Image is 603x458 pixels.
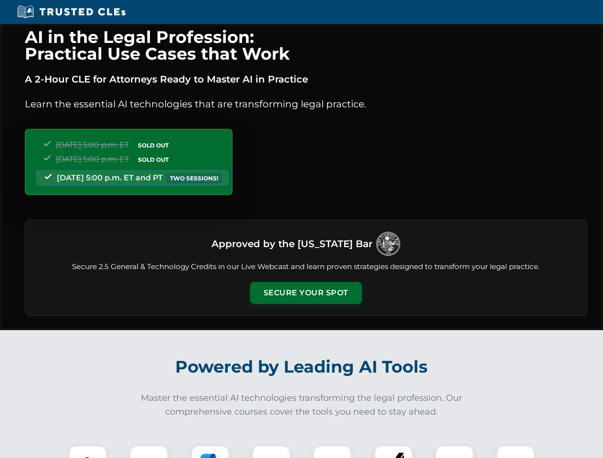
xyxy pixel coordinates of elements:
p: Learn the essential AI technologies that are transforming legal practice. [25,96,587,112]
span: [DATE] 5:00 p.m. ET [56,140,129,149]
span: SOLD OUT [135,155,172,165]
p: Secure 2.5 General & Technology Credits in our Live Webcast and learn proven strategies designed ... [37,261,575,272]
button: Secure Your Spot [250,282,362,304]
h2: Powered by Leading AI Tools [37,350,566,384]
span: SOLD OUT [135,140,172,150]
span: [DATE] 5:00 p.m. ET [56,155,129,164]
h3: Approved by the [US_STATE] Bar [212,235,372,252]
h1: AI in the Legal Profession: Practical Use Cases that Work [25,29,587,62]
p: Master the essential AI technologies transforming the legal profession. Our comprehensive courses... [135,391,469,419]
img: Logo [376,232,400,256]
p: A 2-Hour CLE for Attorneys Ready to Master AI in Practice [25,72,587,87]
img: Trusted CLEs [14,5,128,19]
